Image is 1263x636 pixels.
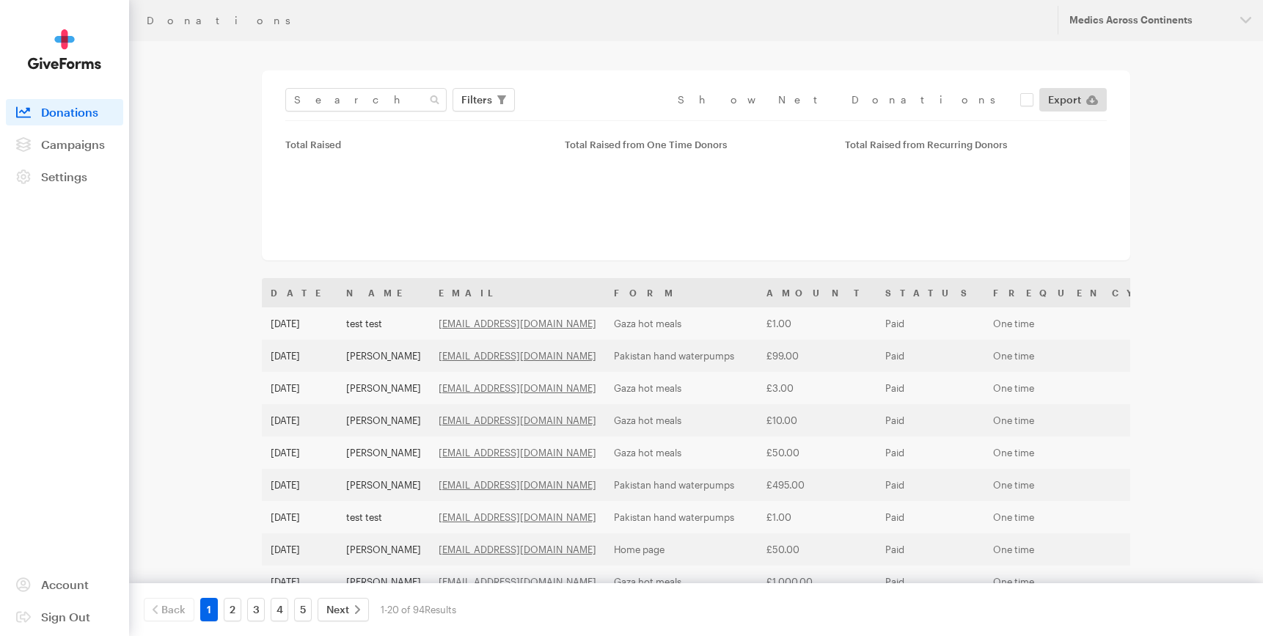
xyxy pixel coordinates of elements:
a: [EMAIL_ADDRESS][DOMAIN_NAME] [439,479,596,491]
td: [DATE] [262,340,337,372]
td: Home page [605,533,758,566]
td: £1.00 [758,501,876,533]
td: [PERSON_NAME] [337,566,430,598]
td: One time [984,340,1152,372]
td: One time [984,533,1152,566]
td: [PERSON_NAME] [337,340,430,372]
td: Pakistan hand waterpumps [605,501,758,533]
td: [PERSON_NAME] [337,404,430,436]
div: Total Raised from Recurring Donors [845,139,1107,150]
a: [EMAIL_ADDRESS][DOMAIN_NAME] [439,544,596,555]
td: [DATE] [262,404,337,436]
td: £1,000.00 [758,566,876,598]
td: £50.00 [758,436,876,469]
div: 1-20 of 94 [381,598,456,621]
td: Paid [876,436,984,469]
a: [EMAIL_ADDRESS][DOMAIN_NAME] [439,576,596,588]
th: Date [262,278,337,307]
th: Name [337,278,430,307]
img: GiveForms [28,29,101,70]
span: Filters [461,91,492,109]
td: Paid [876,566,984,598]
span: Next [326,601,349,618]
div: Total Raised [285,139,547,150]
td: [DATE] [262,501,337,533]
td: [DATE] [262,372,337,404]
td: [PERSON_NAME] [337,533,430,566]
th: Form [605,278,758,307]
span: Account [41,577,89,591]
td: [DATE] [262,469,337,501]
a: 5 [294,598,312,621]
span: Results [425,604,456,615]
td: £495.00 [758,469,876,501]
td: Paid [876,340,984,372]
a: 4 [271,598,288,621]
td: [DATE] [262,566,337,598]
td: [PERSON_NAME] [337,469,430,501]
td: £99.00 [758,340,876,372]
div: Medics Across Continents [1069,14,1229,26]
td: £50.00 [758,533,876,566]
td: Gaza hot meals [605,436,758,469]
th: Amount [758,278,876,307]
a: [EMAIL_ADDRESS][DOMAIN_NAME] [439,511,596,523]
td: £10.00 [758,404,876,436]
td: Paid [876,501,984,533]
td: Gaza hot meals [605,566,758,598]
td: [PERSON_NAME] [337,436,430,469]
span: Sign Out [41,610,90,624]
a: Account [6,571,123,598]
button: Filters [453,88,515,112]
td: One time [984,501,1152,533]
td: Paid [876,307,984,340]
td: One time [984,372,1152,404]
input: Search Name & Email [285,88,447,112]
button: Medics Across Continents [1058,6,1263,34]
th: Status [876,278,984,307]
td: One time [984,436,1152,469]
td: Paid [876,533,984,566]
span: Campaigns [41,137,105,151]
td: [DATE] [262,533,337,566]
span: Donations [41,105,98,119]
th: Frequency [984,278,1152,307]
td: test test [337,307,430,340]
span: Export [1048,91,1081,109]
a: Sign Out [6,604,123,630]
td: [DATE] [262,436,337,469]
td: [PERSON_NAME] [337,372,430,404]
td: [DATE] [262,307,337,340]
td: £1.00 [758,307,876,340]
a: [EMAIL_ADDRESS][DOMAIN_NAME] [439,382,596,394]
a: Export [1039,88,1107,112]
td: Pakistan hand waterpumps [605,469,758,501]
td: Paid [876,372,984,404]
td: One time [984,307,1152,340]
td: One time [984,566,1152,598]
td: test test [337,501,430,533]
td: Paid [876,404,984,436]
td: One time [984,469,1152,501]
td: Gaza hot meals [605,372,758,404]
a: [EMAIL_ADDRESS][DOMAIN_NAME] [439,447,596,458]
td: Gaza hot meals [605,404,758,436]
td: Gaza hot meals [605,307,758,340]
a: Donations [6,99,123,125]
a: 2 [224,598,241,621]
th: Email [430,278,605,307]
td: One time [984,404,1152,436]
a: 3 [247,598,265,621]
div: Total Raised from One Time Donors [565,139,827,150]
a: Campaigns [6,131,123,158]
a: [EMAIL_ADDRESS][DOMAIN_NAME] [439,318,596,329]
a: [EMAIL_ADDRESS][DOMAIN_NAME] [439,350,596,362]
a: Next [318,598,369,621]
td: Pakistan hand waterpumps [605,340,758,372]
span: Settings [41,169,87,183]
td: £3.00 [758,372,876,404]
td: Paid [876,469,984,501]
a: [EMAIL_ADDRESS][DOMAIN_NAME] [439,414,596,426]
a: Settings [6,164,123,190]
